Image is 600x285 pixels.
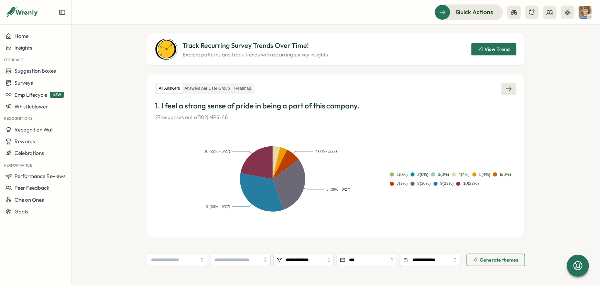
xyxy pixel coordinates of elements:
span: Peer Feedback [14,184,50,191]
p: 27 responses out of 102 | NPS: 48 [155,114,516,121]
span: Generate themes [480,257,519,262]
label: All Answers [157,84,182,93]
img: Jane Lapthorne [579,6,592,19]
p: Track Recurring Survey Trends Over Time! [183,40,328,51]
text: 8 (30% - 8/27) [326,187,350,191]
label: Heatmap [232,84,253,93]
div: 8 ( 30 %) [417,180,431,187]
text: 7 (7% - 2/27) [315,149,337,154]
p: Explore patterns and track trends with recurring survey insights [183,51,328,59]
button: View Trend [471,43,516,55]
span: Whistleblower [14,103,48,110]
span: Surveys [14,80,33,86]
text: 9 (33% - 9/27) [206,205,230,209]
div: 1 ( 0 %) [397,171,408,178]
span: Home [14,33,29,39]
label: Answers per User Group [183,84,232,93]
span: Suggestion Boxes [14,67,56,74]
div: 4 ( 4 %) [459,171,470,178]
span: Performance Reviews [14,173,66,179]
button: Expand sidebar [59,9,66,16]
span: Celebrations [14,150,44,156]
span: Quick Actions [456,8,493,17]
button: Quick Actions [435,4,503,20]
span: Goals [14,208,28,215]
span: One on Ones [14,197,44,203]
span: Recognition Wall [14,126,53,133]
span: Rewards [14,138,35,145]
div: 7 ( 7 %) [397,180,408,187]
p: 1. I feel a strong sense of pride in being a part of this company. [155,101,516,111]
span: View Trend [485,47,510,52]
div: 9 ( 33 %) [440,180,454,187]
text: 10 (22% - 6/27) [204,149,230,154]
div: 2 ( 0 %) [417,171,428,178]
div: 3 ( 0 %) [438,171,449,178]
div: 6 ( 0 %) [500,171,511,178]
button: Generate themes [467,254,525,266]
span: Insights [14,44,32,51]
div: 10 ( 22 %) [463,180,479,187]
div: 5 ( 4 %) [479,171,490,178]
span: NEW [50,92,64,98]
span: Emp Lifecycle [14,92,47,98]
